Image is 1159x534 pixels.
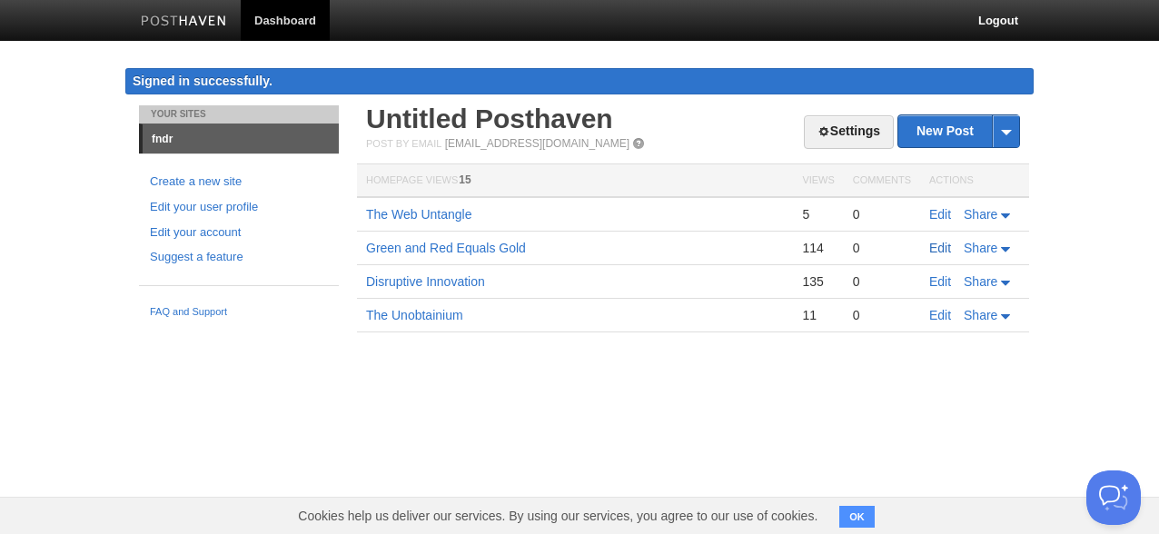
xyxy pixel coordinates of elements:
[853,240,911,256] div: 0
[139,105,339,124] li: Your Sites
[793,164,843,198] th: Views
[802,273,834,290] div: 135
[150,223,328,242] a: Edit your account
[804,115,894,149] a: Settings
[964,274,997,289] span: Share
[853,206,911,222] div: 0
[802,240,834,256] div: 114
[929,308,951,322] a: Edit
[366,104,613,133] a: Untitled Posthaven
[929,274,951,289] a: Edit
[964,207,997,222] span: Share
[366,308,463,322] a: The Unobtainium
[445,137,629,150] a: [EMAIL_ADDRESS][DOMAIN_NAME]
[1086,470,1141,525] iframe: Help Scout Beacon - Open
[802,206,834,222] div: 5
[964,241,997,255] span: Share
[280,498,836,534] span: Cookies help us deliver our services. By using our services, you agree to our use of cookies.
[964,308,997,322] span: Share
[150,198,328,217] a: Edit your user profile
[839,506,875,528] button: OK
[853,273,911,290] div: 0
[150,248,328,267] a: Suggest a feature
[898,115,1019,147] a: New Post
[125,68,1034,94] div: Signed in successfully.
[459,173,471,186] span: 15
[366,207,471,222] a: The Web Untangle
[366,274,485,289] a: Disruptive Innovation
[366,138,441,149] span: Post by Email
[150,173,328,192] a: Create a new site
[929,207,951,222] a: Edit
[929,241,951,255] a: Edit
[366,241,526,255] a: Green and Red Equals Gold
[844,164,920,198] th: Comments
[141,15,227,29] img: Posthaven-bar
[150,304,328,321] a: FAQ and Support
[802,307,834,323] div: 11
[357,164,793,198] th: Homepage Views
[920,164,1029,198] th: Actions
[853,307,911,323] div: 0
[143,124,339,153] a: fndr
